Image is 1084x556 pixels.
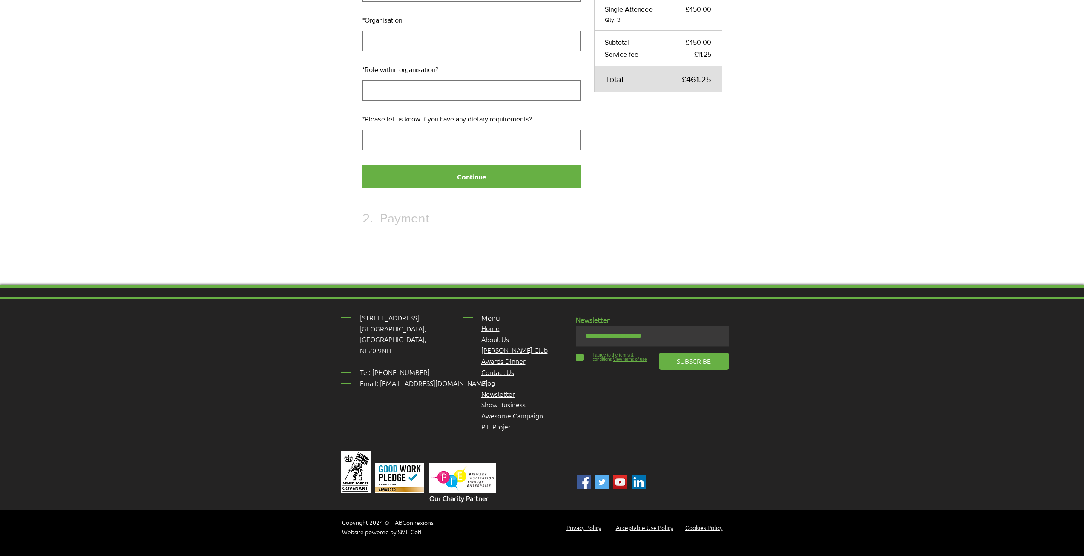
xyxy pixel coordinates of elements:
[481,323,500,333] a: Home
[605,4,653,14] span: Single Attendee
[481,334,509,344] a: About Us
[677,356,711,366] span: SUBSCRIBE
[682,73,711,85] span: £461.25
[481,313,500,323] span: Menu
[686,4,711,14] span: £450.00
[613,357,647,362] span: View terms of use
[481,378,495,387] a: Blog
[362,114,581,124] label: Please let us know if you have any dietary requirements?
[481,411,543,420] span: Awesome Campaign
[481,356,526,366] a: Awards Dinner
[593,353,634,362] span: I agree to the terms & conditions
[576,315,610,324] span: Newsletter
[481,422,514,431] a: PIE Project
[685,523,723,532] a: Cookies Policy
[360,313,421,322] span: [STREET_ADDRESS],
[429,493,489,503] span: Our Charity Partner
[360,324,426,333] span: [GEOGRAPHIC_DATA],
[686,37,711,48] span: £450.00
[481,400,526,409] a: Show Business
[362,210,429,226] h1: Payment
[605,49,638,60] span: Service fee
[659,353,729,370] button: SUBSCRIBE
[360,334,426,344] span: [GEOGRAPHIC_DATA],
[481,367,514,377] a: Contact Us
[577,475,591,489] img: ABC
[605,16,711,23] span: Qty: 3
[360,346,391,355] span: NE20 9NH
[362,210,373,226] span: 2.
[342,518,434,527] a: Copyright 2024 © – ABConnexions
[605,37,629,48] span: Subtotal
[694,49,711,60] span: £11.25
[566,523,601,532] a: Privacy Policy
[616,523,673,532] a: Acceptable Use Policy
[342,527,423,536] span: Website powered by SME CofE
[481,389,515,398] a: Newsletter
[362,65,581,75] label: Role within organisation?
[362,15,581,26] label: Organisation
[613,475,627,489] img: YouTube
[632,475,646,489] img: Linked In
[605,73,624,85] span: Total
[595,475,609,489] img: ABC
[577,475,646,489] ul: Social Bar
[362,165,581,188] button: Continue
[360,367,488,388] span: Tel: [PHONE_NUMBER] Email: [EMAIL_ADDRESS][DOMAIN_NAME]
[481,345,548,354] a: [PERSON_NAME] Club
[612,357,647,362] a: View terms of use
